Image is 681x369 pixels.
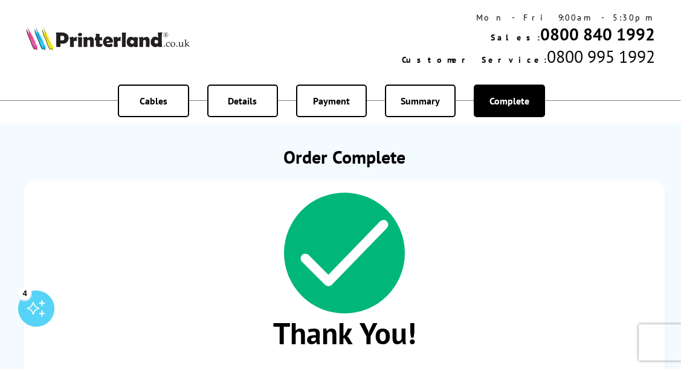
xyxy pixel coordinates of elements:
[26,27,190,50] img: Printerland Logo
[313,95,350,107] span: Payment
[228,95,257,107] span: Details
[402,12,655,23] div: Mon - Fri 9:00am - 5:30pm
[547,45,655,68] span: 0800 995 1992
[489,95,529,107] span: Complete
[18,286,31,300] div: 4
[140,95,167,107] span: Cables
[491,32,540,43] span: Sales:
[36,313,653,353] span: Thank You!
[24,145,665,168] h1: Order Complete
[540,23,655,45] a: 0800 840 1992
[401,95,440,107] span: Summary
[402,54,547,65] span: Customer Service:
